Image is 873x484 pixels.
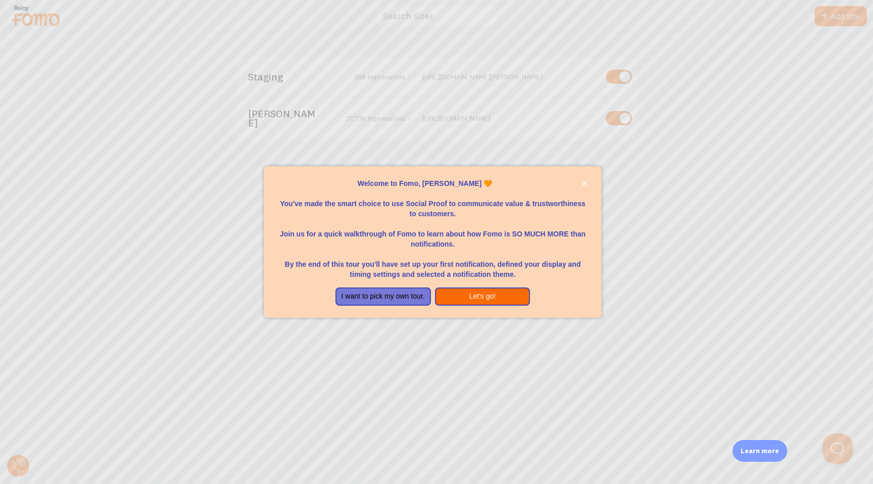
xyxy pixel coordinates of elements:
div: Welcome to Fomo, Zando Ward 🧡You&amp;#39;ve made the smart choice to use Social Proof to communic... [264,166,602,318]
button: close, [579,178,590,189]
div: Learn more [733,440,787,462]
p: You've made the smart choice to use Social Proof to communicate value & trustworthiness to custom... [276,188,590,219]
button: Let's go! [435,287,530,306]
p: By the end of this tour you'll have set up your first notification, defined your display and timi... [276,249,590,279]
p: Learn more [741,446,779,456]
p: Join us for a quick walkthrough of Fomo to learn about how Fomo is SO MUCH MORE than notifications. [276,219,590,249]
button: I want to pick my own tour. [335,287,431,306]
p: Welcome to Fomo, [PERSON_NAME] 🧡 [276,178,590,188]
